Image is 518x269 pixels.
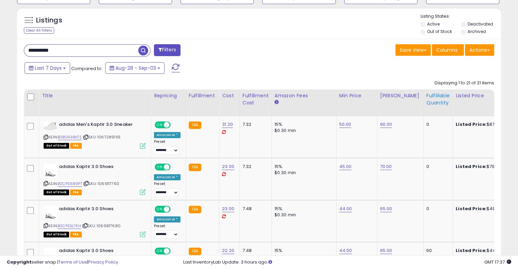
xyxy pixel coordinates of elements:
[456,121,512,128] div: $87.52
[456,206,512,212] div: $49.94
[154,132,180,138] div: Amazon AI *
[155,122,164,128] span: ON
[436,47,458,53] span: Columns
[83,181,119,186] span: | SKU: 1069117760
[456,121,487,128] b: Listed Price:
[44,121,146,148] div: ASIN:
[242,121,266,128] div: 7.32
[189,121,201,129] small: FBA
[432,44,464,56] button: Columns
[44,206,146,237] div: ASIN:
[154,92,183,99] div: Repricing
[170,122,180,128] span: OFF
[36,16,62,25] h5: Listings
[426,248,448,254] div: 60
[339,121,351,128] a: 50.00
[70,232,82,237] span: FBA
[44,206,57,219] img: 311aUCrPJcL._SL40_.jpg
[456,164,512,170] div: $70.00
[222,121,233,128] a: 31.20
[44,248,57,261] img: 311aUCrPJcL._SL40_.jpg
[242,164,266,170] div: 7.32
[274,212,331,218] div: $0.30 min
[58,223,81,229] a: B0CPS5L7KH
[380,247,392,254] a: 65.00
[222,92,237,99] div: Cost
[465,44,494,56] button: Actions
[88,259,118,265] a: Privacy Policy
[70,189,82,195] span: FBA
[35,65,62,71] span: Last 7 Days
[242,206,266,212] div: 7.48
[44,164,57,177] img: 311aUCrPJcL._SL40_.jpg
[274,170,331,176] div: $0.30 min
[70,143,82,149] span: FBA
[395,44,431,56] button: Save View
[456,248,512,254] div: $44.00
[170,206,180,212] span: OFF
[59,206,142,214] b: adidas Kaptir 3.0 Shoes
[189,164,201,171] small: FBA
[456,92,515,99] div: Listed Price
[426,92,450,106] div: Fulfillable Quantity
[44,232,69,237] span: All listings that are currently out of stock and unavailable for purchase on Amazon
[82,223,121,229] span: | SKU: 1069817680
[59,164,142,172] b: adidas Kaptir 3.0 Shoes
[222,163,234,170] a: 23.00
[44,189,69,195] span: All listings that are currently out of stock and unavailable for purchase on Amazon
[380,92,421,99] div: [PERSON_NAME]
[427,21,440,27] label: Active
[274,92,333,99] div: Amazon Fees
[154,224,180,239] div: Preset:
[242,92,269,106] div: Fulfillment Cost
[83,134,121,140] span: | SKU: 1067289195
[426,206,448,212] div: 0
[44,164,146,195] div: ASIN:
[456,205,487,212] b: Listed Price:
[42,92,148,99] div: Title
[154,139,180,155] div: Preset:
[155,206,164,212] span: ON
[426,121,448,128] div: 0
[44,121,57,131] img: 31djgM+VmfL._SL40_.jpg
[274,128,331,134] div: $0.30 min
[456,247,487,254] b: Listed Price:
[155,164,164,170] span: ON
[59,121,142,130] b: adidas Men's Kaptir 3.0 Sneaker
[339,92,374,99] div: Min Price
[24,27,54,34] div: Clear All Filters
[339,205,352,212] a: 44.00
[7,259,118,266] div: seller snap | |
[274,121,331,128] div: 15%
[242,248,266,254] div: 7.48
[154,44,180,56] button: Filters
[189,248,201,255] small: FBA
[435,80,494,86] div: Displaying 1 to 21 of 21 items
[189,92,216,99] div: Fulfillment
[44,143,69,149] span: All listings that are currently out of stock and unavailable for purchase on Amazon
[58,134,82,140] a: B0BG938KTS
[339,247,352,254] a: 44.00
[222,247,234,254] a: 22.20
[484,259,511,265] span: 2025-09-11 17:37 GMT
[426,164,448,170] div: 0
[189,206,201,213] small: FBA
[427,29,452,34] label: Out of Stock
[59,248,142,256] b: adidas Kaptir 3.0 Shoes
[170,164,180,170] span: OFF
[222,205,234,212] a: 23.00
[380,163,392,170] a: 70.00
[467,29,486,34] label: Archived
[58,181,82,187] a: B0CPS689PT
[380,205,392,212] a: 65.00
[456,163,487,170] b: Listed Price:
[421,13,501,20] p: Listing States:
[71,65,103,72] span: Compared to:
[339,163,352,170] a: 45.00
[274,206,331,212] div: 15%
[105,62,164,74] button: Aug-28 - Sep-03
[467,21,493,27] label: Deactivated
[7,259,32,265] strong: Copyright
[115,65,156,71] span: Aug-28 - Sep-03
[274,248,331,254] div: 15%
